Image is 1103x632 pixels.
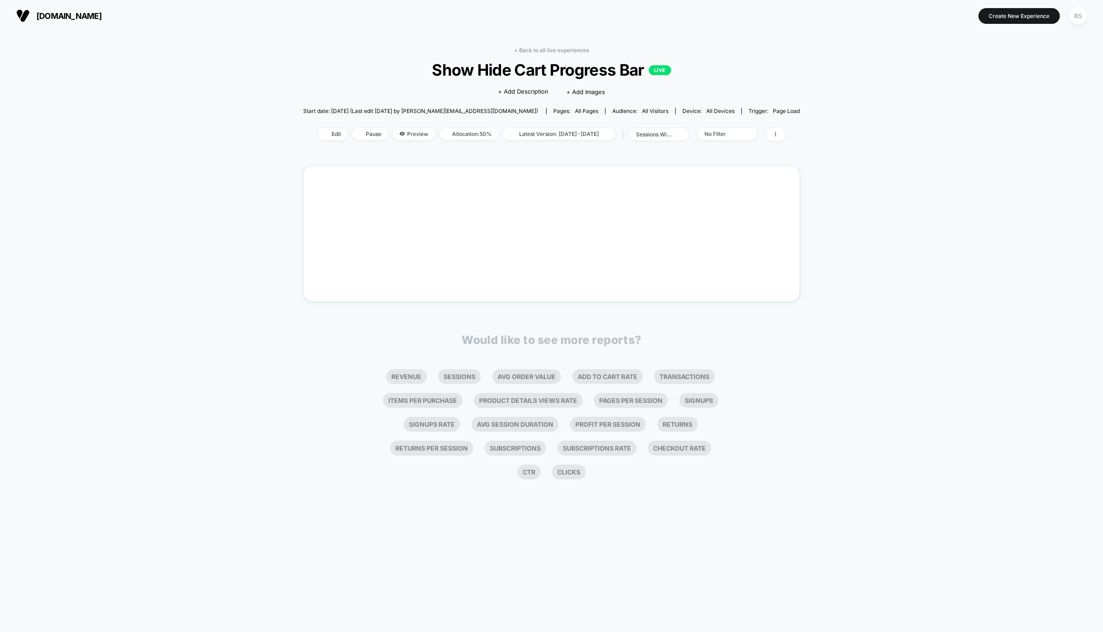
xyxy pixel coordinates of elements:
[462,333,641,347] p: Would like to see more reports?
[679,393,718,408] li: Signups
[704,131,740,137] div: No Filter
[654,369,715,384] li: Transactions
[1069,7,1087,25] div: BS
[675,108,741,114] span: Device:
[439,128,498,140] span: Allocation: 50%
[657,417,698,432] li: Returns
[706,108,735,114] span: all devices
[16,9,30,23] img: Visually logo
[383,393,462,408] li: Items Per Purchase
[404,417,460,432] li: Signups Rate
[352,128,388,140] span: Pause
[594,393,668,408] li: Pages Per Session
[552,465,586,479] li: Clicks
[517,465,541,479] li: Ctr
[303,108,538,114] span: Start date: [DATE] (Last edit [DATE] by [PERSON_NAME][EMAIL_ADDRESS][DOMAIN_NAME])
[620,128,629,141] span: |
[386,369,427,384] li: Revenue
[642,108,668,114] span: All Visitors
[328,60,775,79] span: Show Hide Cart Progress Bar
[557,441,637,456] li: Subscriptions Rate
[36,11,102,21] span: [DOMAIN_NAME]
[503,128,615,140] span: Latest Version: [DATE] - [DATE]
[553,108,598,114] div: Pages:
[474,393,583,408] li: Product Details Views Rate
[484,441,546,456] li: Subscriptions
[749,108,800,114] div: Trigger:
[390,441,473,456] li: Returns Per Session
[438,369,481,384] li: Sessions
[649,65,671,75] p: LIVE
[575,108,598,114] span: all pages
[498,87,548,96] span: + Add Description
[492,369,561,384] li: Avg Order Value
[612,108,668,114] div: Audience:
[13,9,104,23] button: [DOMAIN_NAME]
[773,108,800,114] span: Page Load
[570,417,646,432] li: Profit Per Session
[393,128,435,140] span: Preview
[566,88,605,95] span: + Add Images
[514,47,589,54] a: < Back to all live experiences
[318,128,348,140] span: Edit
[978,8,1060,24] button: Create New Experience
[471,417,559,432] li: Avg Session Duration
[648,441,711,456] li: Checkout Rate
[572,369,643,384] li: Add To Cart Rate
[1067,7,1090,25] button: BS
[636,131,672,138] div: sessions with impression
